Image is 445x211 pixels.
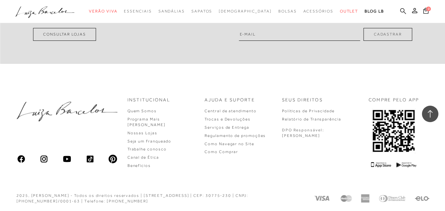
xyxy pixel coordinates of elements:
span: Bolsas [278,9,297,13]
img: Visa [313,194,332,203]
span: Verão Viva [89,9,117,13]
img: American Express [361,194,369,203]
span: BLOG LB [365,9,384,13]
a: Canal de Ética [127,155,159,160]
img: App Store Logo [371,162,391,168]
a: Benefícios [127,163,151,168]
button: Cadastrar [364,28,412,41]
img: QRCODE [372,108,416,153]
input: E-mail [239,28,360,41]
a: categoryNavScreenReaderText [124,5,152,17]
p: DPO Responsável: [PERSON_NAME] [282,127,324,139]
a: categoryNavScreenReaderText [89,5,117,17]
span: Essenciais [124,9,152,13]
button: 0 [421,7,431,16]
span: Outlet [340,9,358,13]
img: instagram_material_outline [40,154,49,164]
span: Sandálias [158,9,185,13]
div: 2025, [PERSON_NAME] - Todos os direitos reservados | [STREET_ADDRESS] | CEP: 30775-230 | CNPJ: [P... [16,193,296,204]
span: [DEMOGRAPHIC_DATA] [219,9,272,13]
a: BLOG LB [365,5,384,17]
p: Institucional [127,97,170,103]
a: Seja um Franqueado [127,139,172,144]
a: Serviços de Entrega [205,125,249,130]
a: Regulamento de promoções [205,133,266,138]
img: Diners Club [377,194,407,203]
a: Programa Mais [PERSON_NAME] [127,117,166,127]
img: Mastercard [340,194,353,203]
span: 0 [426,7,431,11]
p: Ajuda e Suporte [205,97,255,103]
p: Seus Direitos [282,97,323,103]
p: COMPRE PELO APP [369,97,419,103]
img: pinterest_ios_filled [108,154,118,164]
a: categoryNavScreenReaderText [158,5,185,17]
a: noSubCategoriesText [219,5,272,17]
img: tiktok [85,154,95,164]
a: categoryNavScreenReaderText [278,5,297,17]
img: Google Play Logo [397,162,417,168]
a: Central de atendimento [205,109,256,113]
a: Como Comprar [205,149,238,154]
span: Acessórios [303,9,333,13]
a: Como Navegar no Site [205,142,254,146]
a: Consultar Lojas [33,28,96,41]
a: Relatório de Transparência [282,117,341,121]
img: luiza-barcelos.png [16,102,118,121]
img: Elo [415,194,430,203]
a: categoryNavScreenReaderText [191,5,212,17]
a: Quem Somos [127,109,157,113]
a: Trabalhe conosco [127,147,167,151]
a: Políticas de Privacidade [282,109,335,113]
span: Sapatos [191,9,212,13]
a: Nossas Lojas [127,131,157,135]
img: youtube_material_rounded [62,154,71,164]
a: categoryNavScreenReaderText [303,5,333,17]
a: categoryNavScreenReaderText [340,5,358,17]
img: facebook_ios_glyph [16,154,26,164]
a: Trocas e Devoluções [205,117,250,121]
